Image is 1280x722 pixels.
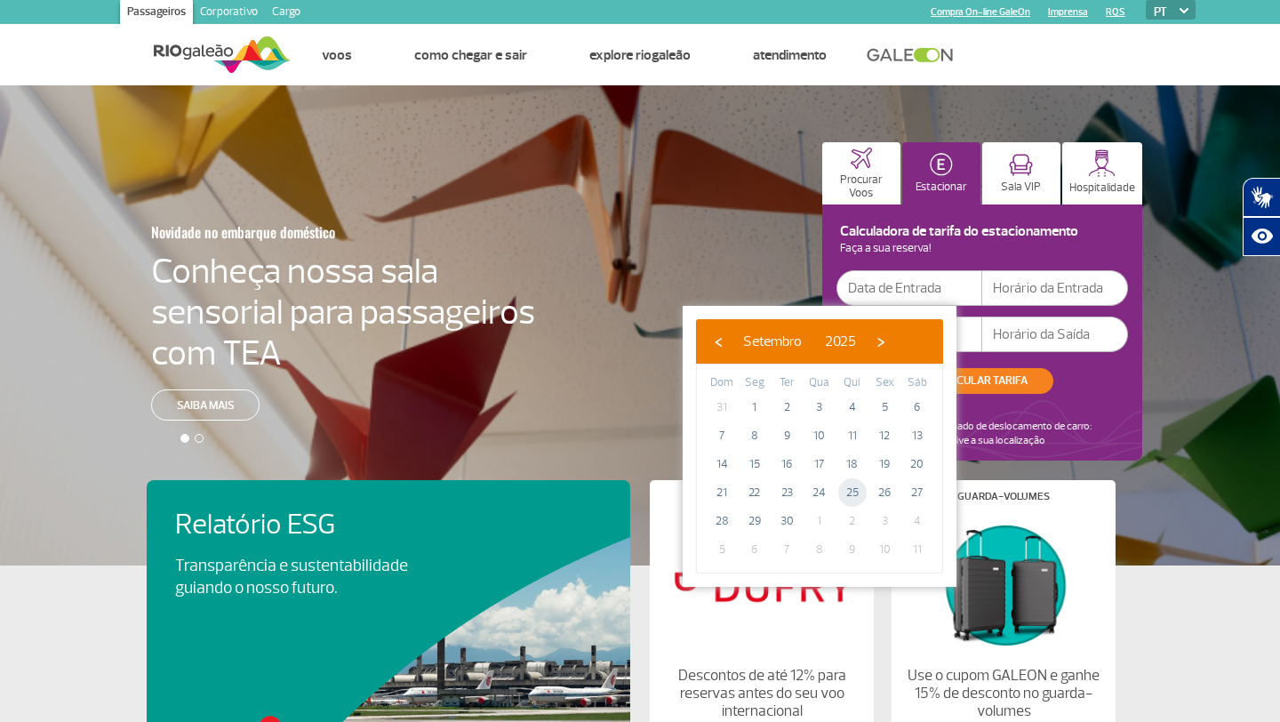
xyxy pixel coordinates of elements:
[868,373,901,393] th: weekday
[175,509,458,541] h4: Relatório ESG
[740,421,769,450] span: 8
[708,507,736,535] span: 28
[740,535,769,564] span: 6
[903,450,932,478] span: 20
[1243,178,1280,217] button: Abrir tradutor de língua de sinais.
[805,535,834,564] span: 8
[772,393,801,421] span: 2
[838,393,867,421] span: 4
[870,450,899,478] span: 19
[772,478,801,507] span: 23
[708,450,736,478] span: 14
[175,509,602,599] a: Relatório ESGTransparência e sustentabilidade guiando o nosso futuro.
[813,328,868,355] button: 2025
[805,421,834,450] span: 10
[753,46,827,64] a: Atendimento
[1088,149,1116,177] img: hospitality.svg
[743,333,802,350] span: Setembro
[907,516,1100,653] img: Guarda-volumes
[772,450,801,478] span: 16
[982,270,1128,306] input: Horário da Entrada
[838,478,867,507] span: 25
[900,373,933,393] th: weekday
[1069,181,1135,195] p: Hospitalidade
[805,450,834,478] span: 17
[771,373,804,393] th: weekday
[907,667,1100,720] p: Use o cupom GALEON e ganhe 15% de desconto no guarda-volumes
[903,478,932,507] span: 27
[982,142,1060,205] button: Sala VIP
[772,535,801,564] span: 7
[851,148,872,169] img: airplaneHome.svg
[916,180,967,194] p: Estacionar
[322,46,352,64] a: Voos
[838,421,867,450] span: 11
[1001,180,1041,194] p: Sala VIP
[805,478,834,507] span: 24
[1048,6,1088,18] a: Imprensa
[708,393,736,421] span: 31
[740,450,769,478] span: 15
[175,555,428,599] p: Transparência e sustentabilidade guiando o nosso futuro.
[982,317,1128,352] input: Horário da Saída
[822,142,900,205] button: Procurar Voos
[902,142,980,205] button: Estacionar
[1009,154,1033,176] img: vipRoom.svg
[903,507,932,535] span: 4
[870,393,899,421] span: 5
[708,535,736,564] span: 5
[838,450,867,478] span: 18
[1243,178,1280,256] div: Plugin de acessibilidade da Hand Talk.
[870,535,899,564] span: 10
[151,213,448,251] h3: Novidade no embarque doméstico
[870,478,899,507] span: 26
[900,420,1092,448] p: Tempo estimado de deslocamento de carro: Ative a sua localização
[868,328,894,355] button: ›
[151,251,535,373] h4: Conheça nossa sala sensorial para passageiros com TEA
[772,421,801,450] span: 9
[903,421,932,450] span: 13
[836,244,1128,253] p: Faça a sua reserva!
[740,478,769,507] span: 22
[930,153,953,176] img: carParkingHomeActive.svg
[1106,6,1125,18] a: RQS
[732,328,813,355] button: Setembro
[836,227,1128,237] h4: Calculadora de tarifa do estacionamento
[414,46,527,64] a: Como chegar e sair
[836,270,982,306] input: Data de Entrada
[665,667,859,720] p: Descontos de até 12% para reservas antes do seu voo internacional
[836,373,868,393] th: weekday
[838,507,867,535] span: 2
[805,393,834,421] span: 3
[870,507,899,535] span: 3
[708,421,736,450] span: 7
[1062,142,1142,205] button: Hospitalidade
[805,507,834,535] span: 1
[589,46,691,64] a: Explore RIOgaleão
[931,6,1030,18] a: Compra On-line GaleOn
[705,328,732,355] button: ‹
[772,507,801,535] span: 30
[831,173,892,200] p: Procurar Voos
[706,373,739,393] th: weekday
[838,535,867,564] span: 9
[804,373,836,393] th: weekday
[151,389,260,421] a: Saiba mais
[1243,217,1280,256] button: Abrir recursos assistivos.
[739,373,772,393] th: weekday
[910,368,1053,394] button: CALCULAR TARIFA
[870,421,899,450] span: 12
[903,393,932,421] span: 6
[683,306,956,587] bs-datepicker-container: calendar
[903,535,932,564] span: 11
[825,333,856,350] span: 2025
[665,516,859,653] img: Lojas
[708,478,736,507] span: 21
[740,393,769,421] span: 1
[957,492,1050,501] h4: Guarda-volumes
[705,330,894,348] bs-datepicker-navigation-view: ​ ​ ​
[740,507,769,535] span: 29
